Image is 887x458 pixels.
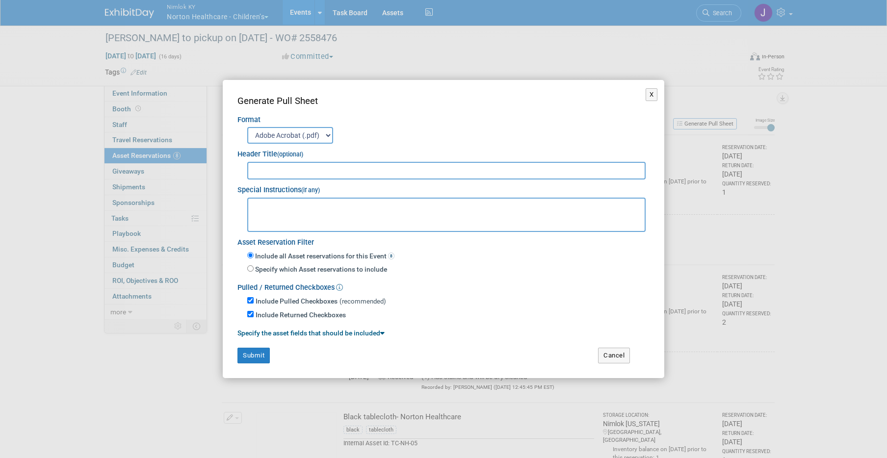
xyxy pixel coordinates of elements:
[301,187,320,194] small: (if any)
[237,179,650,196] div: Special Instructions
[237,277,650,293] div: Pulled / Returned Checkboxes
[598,348,630,363] button: Cancel
[237,329,385,337] a: Specify the asset fields that should be included
[254,252,394,261] label: Include all Asset reservations for this Event
[237,348,270,363] button: Submit
[646,88,658,101] button: X
[277,151,303,158] small: (optional)
[237,232,650,248] div: Asset Reservation Filter
[256,310,346,320] label: Include Returned Checkboxes
[339,298,386,305] span: (recommended)
[388,253,394,259] span: 8
[237,95,650,108] div: Generate Pull Sheet
[237,108,650,126] div: Format
[254,265,387,275] label: Specify which Asset reservations to include
[256,297,338,306] label: Include Pulled Checkboxes
[237,144,650,160] div: Header Title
